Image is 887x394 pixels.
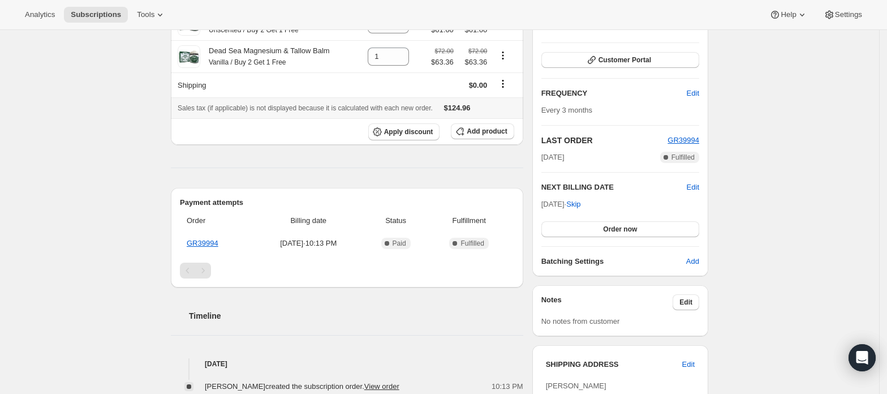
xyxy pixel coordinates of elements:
h3: SHIPPING ADDRESS [546,359,682,370]
button: Help [763,7,814,23]
button: Customer Portal [541,52,699,68]
a: View order [364,382,399,391]
h6: Batching Settings [541,256,686,267]
button: Edit [675,356,701,374]
button: Edit [680,84,706,102]
img: product img [178,45,200,68]
span: Edit [687,88,699,99]
button: Tools [130,7,173,23]
small: Vanilla / Buy 2 Get 1 Free [209,58,286,66]
span: Analytics [25,10,55,19]
span: [DATE] · [541,200,581,208]
small: $72.00 [468,48,487,54]
span: Order now [603,225,637,234]
span: Subscriptions [71,10,121,19]
button: Apply discount [368,123,440,140]
h2: Payment attempts [180,197,514,208]
button: Product actions [494,49,512,62]
button: Add product [451,123,514,139]
span: Fulfilled [460,239,484,248]
h2: FREQUENCY [541,88,687,99]
button: Subscriptions [64,7,128,23]
span: Sales tax (if applicable) is not displayed because it is calculated with each new order. [178,104,433,112]
button: Shipping actions [494,78,512,90]
button: Add [679,252,706,271]
h4: [DATE] [171,358,523,370]
span: Edit [682,359,695,370]
span: $61.60 [431,24,454,36]
span: $63.36 [460,57,487,68]
button: GR39994 [668,135,699,146]
small: $72.00 [435,48,454,54]
span: [DATE] [541,152,565,163]
a: GR39994 [668,136,699,144]
button: Skip [559,195,587,213]
div: Open Intercom Messenger [849,344,876,371]
span: [PERSON_NAME] created the subscription order. [205,382,399,391]
h2: NEXT BILLING DATE [541,182,687,193]
button: Edit [687,182,699,193]
button: Settings [817,7,869,23]
button: Analytics [18,7,62,23]
h2: LAST ORDER [541,135,668,146]
span: Tools [137,10,154,19]
nav: Pagination [180,263,514,279]
small: Unscented / Buy 2 Get 1 Free [209,26,299,34]
span: Skip [566,199,580,210]
span: Apply discount [384,127,433,136]
div: Dead Sea Magnesium & Tallow Balm [200,45,330,68]
span: Help [781,10,796,19]
th: Shipping [171,72,357,97]
span: Fulfillment [431,215,507,226]
span: $0.00 [469,81,488,89]
button: Edit [673,294,699,310]
span: $63.36 [431,57,454,68]
span: $61.60 [460,24,487,36]
a: GR39994 [187,239,218,247]
button: Order now [541,221,699,237]
span: $124.96 [444,104,471,112]
span: Edit [679,298,692,307]
span: Every 3 months [541,106,592,114]
h2: Timeline [189,310,523,322]
span: Billing date [256,215,361,226]
span: Add [686,256,699,267]
span: [DATE] · 10:13 PM [256,238,361,249]
span: Status [368,215,424,226]
span: Add product [467,127,507,136]
span: 10:13 PM [492,381,523,392]
span: Customer Portal [598,55,651,65]
span: Paid [393,239,406,248]
span: Settings [835,10,862,19]
span: Fulfilled [671,153,695,162]
th: Order [180,208,253,233]
span: No notes from customer [541,317,620,326]
h3: Notes [541,294,673,310]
